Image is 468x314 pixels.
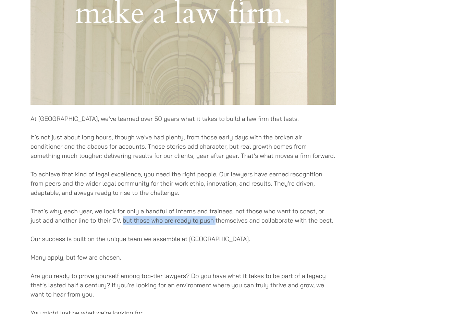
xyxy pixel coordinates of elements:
p: Our success is built on the unique team we assemble at [GEOGRAPHIC_DATA]. [30,234,336,243]
p: At [GEOGRAPHIC_DATA], we’ve learned over 50 years what it takes to build a law firm that lasts. [30,114,336,123]
p: To achieve that kind of legal excellence, you need the right people. Our lawyers have earned reco... [30,169,336,197]
p: It’s not just about long hours, though we’ve had plenty, from those early days with the broken ai... [30,133,336,160]
p: Many apply, but few are chosen. [30,253,336,262]
p: Are you ready to prove yourself among top-tier lawyers? Do you have what it takes to be part of a... [30,271,336,299]
p: That’s why, each year, we look for only a handful of interns and trainees, not those who want to ... [30,206,336,225]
